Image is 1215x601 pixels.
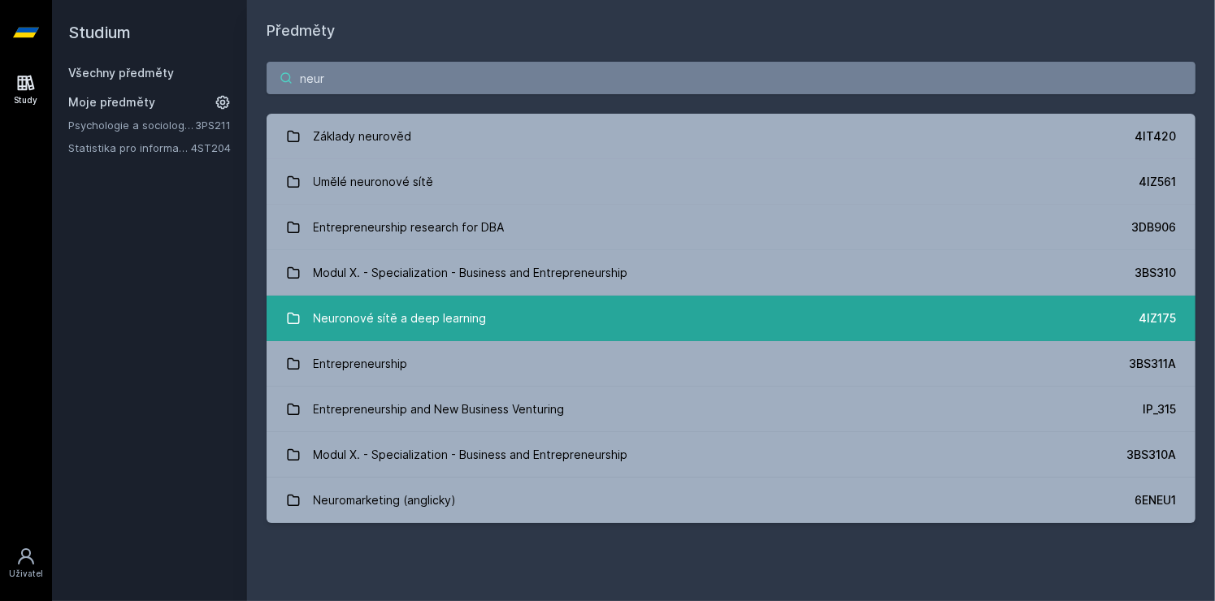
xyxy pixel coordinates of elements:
div: 3BS310A [1126,447,1176,463]
a: Umělé neuronové sítě 4IZ561 [267,159,1195,205]
div: Modul X. - Specialization - Business and Entrepreneurship [314,257,628,289]
div: Neuromarketing (anglicky) [314,484,457,517]
div: 3BS311A [1129,356,1176,372]
div: 4IZ175 [1139,310,1176,326]
a: Základy neurověd 4IT420 [267,114,1195,159]
div: Umělé neuronové sítě [314,166,434,198]
div: 3BS310 [1135,265,1176,281]
div: Entrepreneurship research for DBA [314,211,505,244]
a: Entrepreneurship research for DBA 3DB906 [267,205,1195,250]
h1: Předměty [267,19,1195,42]
div: IP_315 [1143,401,1176,417]
a: Modul X. - Specialization - Business and Entrepreneurship 3BS310A [267,432,1195,478]
div: 4IT420 [1135,128,1176,145]
div: 4IZ561 [1139,174,1176,190]
a: Uživatel [3,538,49,588]
a: Neuromarketing (anglicky) 6ENEU1 [267,478,1195,523]
div: 3DB906 [1131,219,1176,236]
a: 3PS211 [195,119,231,132]
a: Entrepreneurship 3BS311A [267,341,1195,387]
a: Neuronové sítě a deep learning 4IZ175 [267,296,1195,341]
div: Neuronové sítě a deep learning [314,302,487,335]
div: Entrepreneurship [314,348,408,380]
div: 6ENEU1 [1135,492,1176,508]
input: Název nebo ident předmětu… [267,62,1195,94]
a: 4ST204 [191,141,231,154]
div: Study [15,94,38,106]
a: Study [3,65,49,115]
a: Statistika pro informatiky [68,140,191,156]
div: Modul X. - Specialization - Business and Entrepreneurship [314,439,628,471]
div: Základy neurověd [314,120,412,153]
a: Psychologie a sociologie řízení [68,117,195,133]
div: Uživatel [9,568,43,580]
div: Entrepreneurship and New Business Venturing [314,393,565,426]
span: Moje předměty [68,94,155,110]
a: Entrepreneurship and New Business Venturing IP_315 [267,387,1195,432]
a: Všechny předměty [68,66,174,80]
a: Modul X. - Specialization - Business and Entrepreneurship 3BS310 [267,250,1195,296]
